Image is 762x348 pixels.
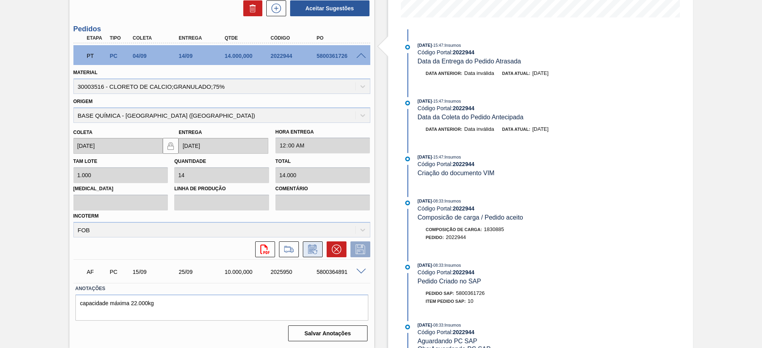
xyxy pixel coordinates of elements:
[405,157,410,161] img: atual
[73,213,99,219] label: Incoterm
[275,159,291,164] label: Total
[405,101,410,105] img: atual
[346,241,370,257] div: Salvar Pedido
[131,269,182,275] div: 15/09/2025
[269,53,320,59] div: 2022944
[223,269,274,275] div: 10.000,000
[418,323,432,327] span: [DATE]
[418,278,481,285] span: Pedido Criado no SAP
[251,241,275,257] div: Abrir arquivo PDF
[315,53,366,59] div: 5800361726
[418,105,606,111] div: Código Portal:
[269,35,320,41] div: Código
[418,199,432,203] span: [DATE]
[453,161,475,167] strong: 2022944
[73,183,168,195] label: [MEDICAL_DATA]
[269,269,320,275] div: 2025950
[262,0,286,16] div: Nova sugestão
[85,35,109,41] div: Etapa
[239,0,262,16] div: Excluir Sugestões
[453,329,475,335] strong: 2022944
[108,53,131,59] div: Pedido de Compra
[73,25,370,33] h3: Pedidos
[532,70,548,76] span: [DATE]
[223,35,274,41] div: Qtde
[418,170,495,176] span: Criação do documento VIM
[426,127,462,132] span: Data anterior:
[453,49,475,55] strong: 2022944
[131,35,182,41] div: Coleta
[418,214,523,221] span: Composicão de carga / Pedido aceito
[87,269,107,275] p: AF
[443,199,461,203] span: : Insumos
[405,325,410,329] img: atual
[418,269,606,275] div: Código Portal:
[275,126,370,138] label: Hora Entrega
[405,45,410,50] img: atual
[426,235,444,240] span: Pedido :
[502,71,530,76] span: Data atual:
[446,234,466,240] span: 2022944
[432,43,443,48] span: - 15:47
[73,138,163,154] input: dd/mm/yyyy
[315,35,366,41] div: PO
[163,138,179,154] button: locked
[432,263,443,268] span: - 08:33
[131,53,182,59] div: 04/09/2025
[177,269,228,275] div: 25/09/2025
[166,141,175,151] img: locked
[418,161,606,167] div: Código Portal:
[418,49,606,55] div: Código Portal:
[418,329,606,335] div: Código Portal:
[432,199,443,203] span: - 08:33
[464,126,494,132] span: Data inválida
[108,269,131,275] div: Pedido de Compra
[432,155,443,159] span: - 15:47
[426,291,454,296] span: Pedido SAP:
[85,263,109,281] div: Aguardando Faturamento
[418,114,523,120] span: Data da Coleta do Pedido Antecipada
[179,138,268,154] input: dd/mm/yyyy
[532,126,548,132] span: [DATE]
[426,71,462,76] span: Data anterior:
[456,290,485,296] span: 5800361726
[453,205,475,212] strong: 2022944
[453,105,475,111] strong: 2022944
[418,43,432,48] span: [DATE]
[85,47,109,65] div: Pedido em Trânsito
[468,298,473,304] span: 10
[75,283,368,294] label: Anotações
[432,99,443,103] span: - 15:47
[288,325,368,341] button: Salvar Anotações
[275,241,299,257] div: Ir para Composição de Carga
[443,323,461,327] span: : Insumos
[443,99,461,103] span: : Insumos
[323,241,346,257] div: Cancelar pedido
[177,35,228,41] div: Entrega
[443,263,461,268] span: : Insumos
[405,201,410,205] img: atual
[315,269,366,275] div: 5800364891
[108,35,131,41] div: Tipo
[453,269,475,275] strong: 2022944
[418,155,432,159] span: [DATE]
[87,53,107,59] p: PT
[73,159,97,164] label: Tam lote
[75,294,368,321] textarea: capacidade máxima 22.000kg
[418,205,606,212] div: Código Portal:
[179,130,202,135] label: Entrega
[418,338,477,344] span: Aguardando PC SAP
[405,265,410,270] img: atual
[418,263,432,268] span: [DATE]
[432,323,443,327] span: - 08:33
[174,159,206,164] label: Quantidade
[426,299,466,304] span: Item pedido SAP:
[290,0,369,16] button: Aceitar Sugestões
[275,183,370,195] label: Comentário
[464,70,494,76] span: Data inválida
[426,227,482,232] span: Composição de Carga :
[443,155,461,159] span: : Insumos
[418,58,521,65] span: Data da Entrega do Pedido Atrasada
[502,127,530,132] span: Data atual:
[484,226,504,232] span: 1830885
